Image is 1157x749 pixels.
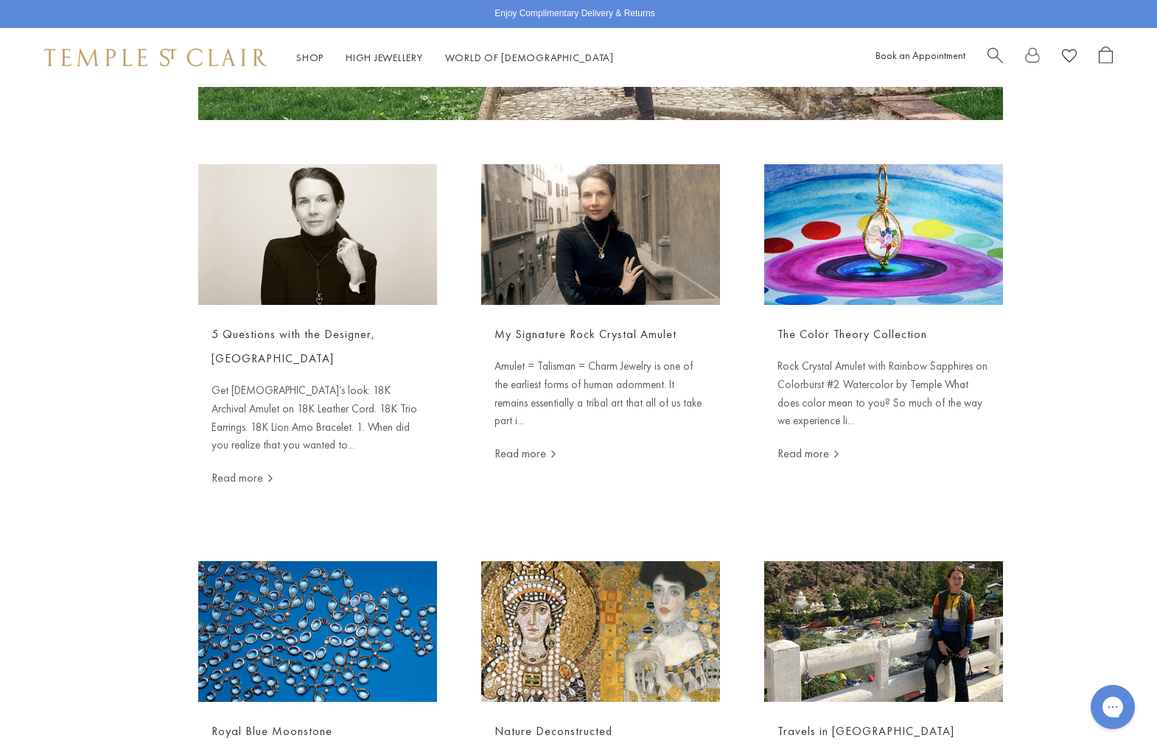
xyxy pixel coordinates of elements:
[198,561,437,702] img: Royal Blue Moonstone
[346,51,423,64] a: High JewelleryHigh Jewellery
[212,381,424,454] p: Get [DEMOGRAPHIC_DATA]’s look: 18K Archival Amulet on 18K Leather Cord. 18K Trio Earrings. 18K Li...
[777,357,990,430] p: Rock Crystal Amulet with Rainbow Sapphires on Colorburst #2 Watercolor by Temple What does color ...
[296,49,614,67] nav: Main navigation
[764,561,1003,702] img: Travels in Bhutan
[777,326,927,342] a: The Color Theory Collection
[1099,46,1113,69] a: Open Shopping Bag
[212,326,375,366] a: 5 Questions with the Designer, [GEOGRAPHIC_DATA]
[481,164,720,305] img: My Signature Rock Crystal Amulet
[777,723,954,739] a: Travels in [GEOGRAPHIC_DATA]
[198,164,437,305] img: 5 Questions with the Designer, Temple St. Clair
[494,7,654,21] p: Enjoy Complimentary Delivery & Returns
[44,49,267,66] img: Temple St. Clair
[875,49,965,62] a: Book an Appointment
[212,723,332,739] a: Royal Blue Moonstone
[988,46,1003,69] a: Search
[494,326,677,342] a: My Signature Rock Crystal Amulet
[1062,46,1077,69] a: View Wishlist
[494,357,707,430] p: Amulet = Talisman = Charm Jewelry is one of the earliest forms of human adornment. It remains ess...
[494,723,612,739] a: Nature Deconstructed
[494,446,556,461] a: Read more
[296,51,324,64] a: ShopShop
[777,446,839,461] a: Read more
[481,561,720,702] img: Nature Deconstructed
[212,470,273,485] a: Read more
[764,164,1003,305] img: The Color Theory Collection
[445,51,614,64] a: World of [DEMOGRAPHIC_DATA]World of [DEMOGRAPHIC_DATA]
[1083,680,1142,734] iframe: Gorgias live chat messenger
